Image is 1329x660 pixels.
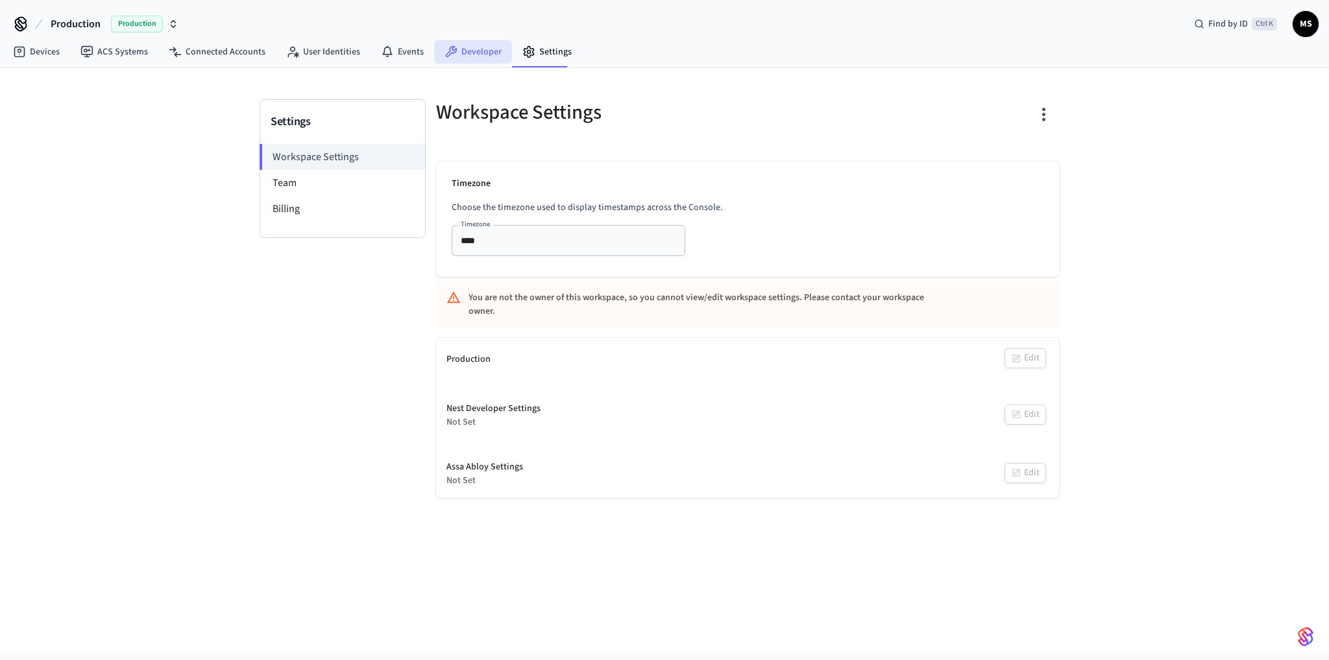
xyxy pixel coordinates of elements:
p: Choose the timezone used to display timestamps across the Console. [452,201,1043,215]
li: Billing [260,196,425,222]
div: Not Set [446,474,523,488]
span: Ctrl K [1252,18,1277,30]
a: Events [371,40,434,64]
li: Team [260,170,425,196]
div: Assa Abloy Settings [446,460,523,474]
a: Settings [512,40,582,64]
img: SeamLogoGradient.69752ec5.svg [1298,626,1313,647]
div: Not Set [446,416,541,429]
h3: Settings [271,113,415,131]
li: Workspace Settings [260,144,425,170]
span: Find by ID [1208,18,1248,30]
div: Find by IDCtrl K [1184,12,1287,36]
div: You are not the owner of this workspace, so you cannot view/edit workspace settings. Please conta... [469,286,950,324]
a: ACS Systems [70,40,158,64]
a: Developer [434,40,512,64]
p: Timezone [452,177,1043,191]
button: MS [1293,11,1319,37]
label: Timezone [461,219,490,229]
div: Nest Developer Settings [446,402,541,416]
div: Production [446,353,491,366]
span: MS [1294,12,1317,36]
a: User Identities [276,40,371,64]
span: Production [51,16,101,32]
span: Production [111,16,163,32]
a: Devices [3,40,70,64]
h5: Workspace Settings [436,99,740,126]
a: Connected Accounts [158,40,276,64]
